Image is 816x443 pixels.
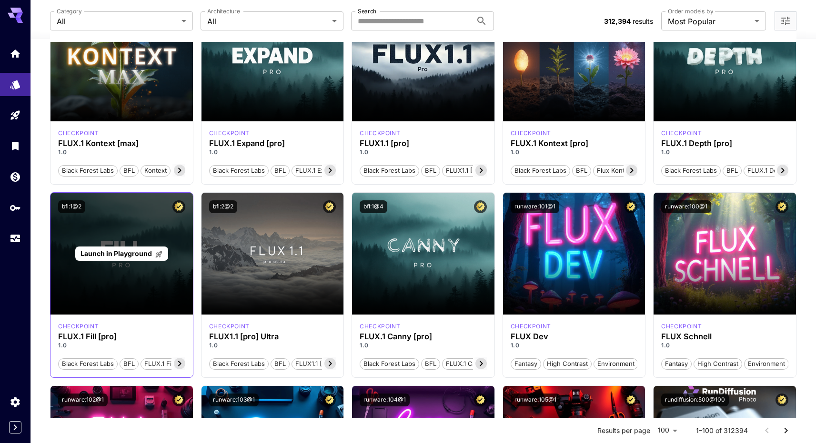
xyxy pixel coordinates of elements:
span: All [57,16,178,27]
div: FLUX.1 S [661,322,702,331]
button: Black Forest Labs [209,357,269,370]
button: BFL [421,164,440,177]
div: fluxpro [360,129,400,138]
button: Black Forest Labs [58,357,118,370]
p: checkpoint [661,322,702,331]
button: BFL [572,164,591,177]
div: fluxultra [209,322,250,331]
span: FLUX1.1 [pro] [443,166,488,176]
button: rundiffusion:500@100 [661,394,729,406]
button: Certified Model – Vetted for best performance and includes a commercial license. [323,200,336,213]
button: runware:102@1 [58,394,108,406]
span: 312,394 [604,17,631,25]
div: fluxpro [209,129,250,138]
span: Black Forest Labs [662,166,720,176]
h3: FLUX Dev [511,332,638,341]
p: 1.0 [58,341,185,350]
button: High Contrast [543,357,592,370]
p: checkpoint [511,322,551,331]
button: BFL [120,357,139,370]
button: FLUX.1 Fill [pro] [141,357,195,370]
button: FLUX.1 Expand [pro] [292,164,360,177]
button: BFL [120,164,139,177]
p: checkpoint [209,322,250,331]
button: runware:105@1 [511,394,560,406]
span: BFL [271,166,289,176]
span: FLUX.1 Expand [pro] [292,166,359,176]
div: fluxpro [58,322,99,331]
span: FLUX.1 Depth [pro] [744,166,807,176]
p: Results per page [597,426,650,435]
button: Go to next page [776,421,796,440]
button: runware:101@1 [511,200,559,213]
span: Black Forest Labs [59,166,117,176]
button: Black Forest Labs [661,164,721,177]
button: FLUX1.1 [pro] Ultra [292,357,354,370]
p: 1.0 [661,148,788,157]
span: BFL [120,166,138,176]
span: Black Forest Labs [59,359,117,369]
p: 1.0 [209,341,336,350]
span: High Contrast [694,359,742,369]
button: Open more filters [780,15,791,27]
span: Black Forest Labs [210,166,268,176]
div: 100 [654,423,681,437]
button: bfl:1@2 [58,200,85,213]
p: checkpoint [360,322,400,331]
span: BFL [271,359,289,369]
h3: FLUX.1 Expand [pro] [209,139,336,148]
div: Home [10,48,21,59]
div: fluxpro [661,129,702,138]
button: BFL [421,357,440,370]
span: Black Forest Labs [210,359,268,369]
p: 1.0 [511,341,638,350]
span: Black Forest Labs [511,166,570,176]
span: High Contrast [544,359,591,369]
h3: FLUX1.1 [pro] [360,139,487,148]
button: Environment [744,357,789,370]
button: FLUX.1 Canny [pro] [442,357,507,370]
span: Launch in Playground [81,249,152,257]
button: BFL [271,357,290,370]
div: Usage [10,230,21,242]
div: FLUX.1 Depth [pro] [661,139,788,148]
span: Black Forest Labs [360,166,419,176]
span: Environment [745,359,788,369]
div: Wallet [10,171,21,183]
button: Black Forest Labs [58,164,118,177]
button: Certified Model – Vetted for best performance and includes a commercial license. [776,200,788,213]
div: FLUX1.1 [pro] Ultra [209,332,336,341]
button: Expand sidebar [9,421,21,433]
button: High Contrast [694,357,742,370]
p: checkpoint [58,129,99,138]
p: 1.0 [511,148,638,157]
button: Certified Model – Vetted for best performance and includes a commercial license. [474,394,487,406]
div: FLUX.1 Kontext [max] [58,129,99,138]
span: BFL [422,359,440,369]
button: Certified Model – Vetted for best performance and includes a commercial license. [625,200,637,213]
button: Environment [594,357,638,370]
p: checkpoint [360,129,400,138]
button: Black Forest Labs [360,164,419,177]
div: Models [10,76,21,88]
span: Fantasy [662,359,691,369]
label: Architecture [207,7,240,15]
button: Kontext [141,164,171,177]
button: Black Forest Labs [360,357,419,370]
span: Environment [594,359,638,369]
p: checkpoint [209,129,250,138]
button: Certified Model – Vetted for best performance and includes a commercial license. [172,200,185,213]
h3: FLUX.1 Kontext [pro] [511,139,638,148]
p: 1.0 [209,148,336,157]
p: 1.0 [360,341,487,350]
p: checkpoint [511,129,551,138]
span: Kontext [141,166,170,176]
h3: FLUX.1 Canny [pro] [360,332,487,341]
span: BFL [120,359,138,369]
button: bfl:1@4 [360,200,387,213]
